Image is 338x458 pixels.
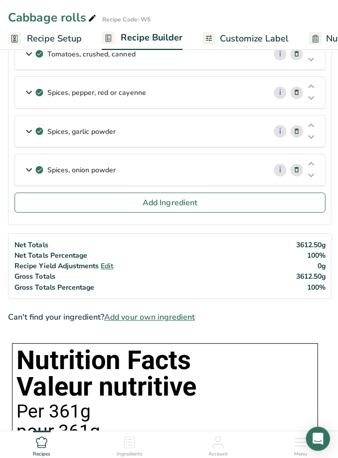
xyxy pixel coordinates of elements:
[316,260,324,269] span: 0g
[104,309,194,321] span: Add your own ingredient
[15,76,323,108] div: Spices, pepper, red or cayenne i
[14,281,94,290] span: Gross Totals Percentage
[47,87,145,97] p: Spices, pepper, red or cayenne
[16,346,312,398] h1: Nutrition Facts Valeur nutritive
[101,26,181,50] a: Recipe Builder
[27,31,81,45] span: Recipe Setup
[305,281,324,290] span: 100%
[14,249,87,259] span: Net Totals Percentage
[15,115,323,146] div: Spices, garlic powder i
[201,27,287,49] a: Customize Label
[272,124,285,137] a: i
[102,14,150,23] div: Recipe Code: W5
[100,260,113,269] span: Edit
[8,309,330,321] div: Can't find your ingredient?
[304,424,328,448] div: Open Intercom Messenger
[120,30,181,44] span: Recipe Builder
[14,260,98,269] span: Recipe Yield Adjustments
[14,270,55,280] span: Gross Totals
[272,163,285,175] a: i
[16,420,312,439] div: pour 361g
[47,125,115,136] p: Spices, garlic powder
[16,400,312,419] div: Per 361g
[218,31,287,45] span: Customize Label
[207,429,227,456] a: Account
[15,38,323,69] div: Tomatoes, crushed, canned i
[272,86,285,98] a: i
[14,239,48,248] span: Net Totals
[207,448,227,455] span: Account
[116,429,142,456] a: Ingredients
[142,195,196,207] span: Add Ingredient
[33,448,50,455] span: Recipes
[14,191,324,211] button: Add Ingredient
[292,448,305,455] span: Menu
[47,164,115,174] p: Spices, onion powder
[294,270,324,280] span: 3612.50g
[8,27,81,49] a: Recipe Setup
[33,429,50,456] a: Recipes
[305,249,324,259] span: 100%
[272,47,285,60] a: i
[294,239,324,248] span: 3612.50g
[47,48,135,59] p: Tomatoes, crushed, canned
[15,153,323,185] div: Spices, onion powder i
[116,448,142,455] span: Ingredients
[8,8,98,26] div: Cabbage rolls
